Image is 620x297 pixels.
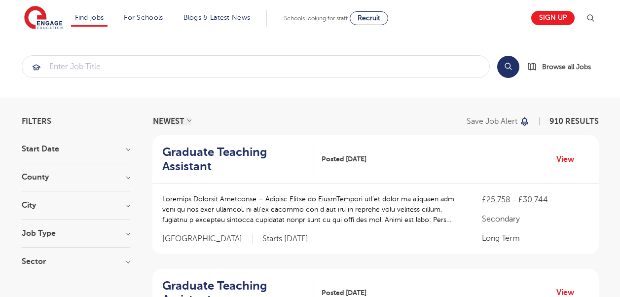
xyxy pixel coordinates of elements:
[162,145,314,174] a: Graduate Teaching Assistant
[183,14,251,21] a: Blogs & Latest News
[284,15,348,22] span: Schools looking for staff
[22,56,489,77] input: Submit
[22,55,490,78] div: Submit
[22,229,130,237] h3: Job Type
[262,234,308,244] p: Starts [DATE]
[22,201,130,209] h3: City
[527,61,599,73] a: Browse all Jobs
[467,117,517,125] p: Save job alert
[497,56,519,78] button: Search
[358,14,380,22] span: Recruit
[531,11,575,25] a: Sign up
[542,61,591,73] span: Browse all Jobs
[482,232,588,244] p: Long Term
[162,145,306,174] h2: Graduate Teaching Assistant
[24,6,63,31] img: Engage Education
[162,194,463,225] p: Loremips Dolorsit Ametconse – Adipisc Elitse do Eiusm ​Tempori utl’et dolor ma aliquaen adm veni ...
[22,258,130,265] h3: Sector
[549,117,599,126] span: 910 RESULTS
[350,11,388,25] a: Recruit
[556,153,582,166] a: View
[22,145,130,153] h3: Start Date
[322,154,366,164] span: Posted [DATE]
[22,173,130,181] h3: County
[482,213,588,225] p: Secondary
[75,14,104,21] a: Find jobs
[482,194,588,206] p: £25,758 - £30,744
[467,117,530,125] button: Save job alert
[22,117,51,125] span: Filters
[162,234,253,244] span: [GEOGRAPHIC_DATA]
[124,14,163,21] a: For Schools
